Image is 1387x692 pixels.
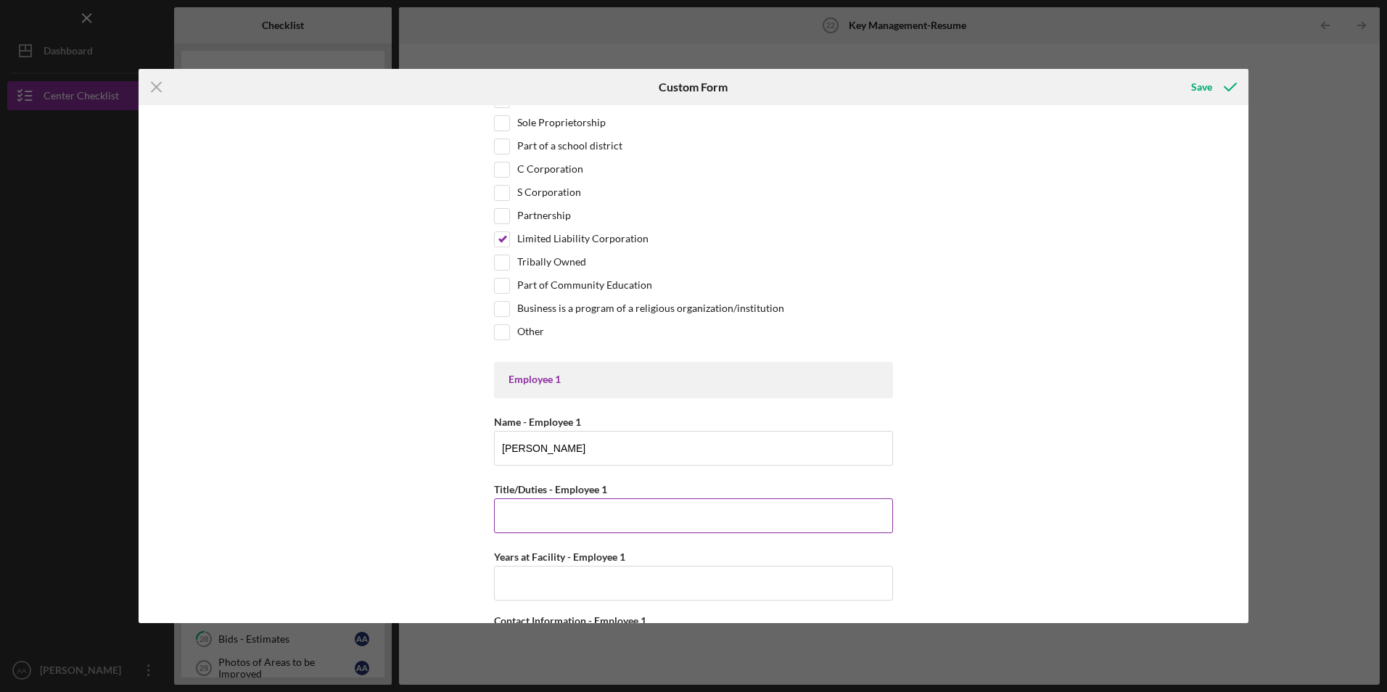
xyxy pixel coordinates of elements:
div: Save [1191,73,1212,102]
label: Contact Information - Employee 1 [494,614,646,627]
label: Sole Proprietorship [517,116,606,131]
button: Save [1177,73,1248,102]
label: Title/Duties - Employee 1 [494,483,607,495]
label: Part of a school district [517,139,622,154]
label: Other [517,325,544,339]
div: Employee 1 [509,374,878,385]
label: C Corporation [517,162,583,177]
h6: Custom Form [659,81,728,94]
label: Part of Community Education [517,279,652,293]
label: Tribally Owned [517,255,586,270]
label: Business is a program of a religious organization/institution [517,302,784,316]
label: S Corporation [517,186,581,200]
label: Limited Liability Corporation [517,232,649,247]
label: Years at Facility - Employee 1 [494,551,625,563]
label: Name - Employee 1 [494,416,581,428]
label: Partnership [517,209,571,223]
